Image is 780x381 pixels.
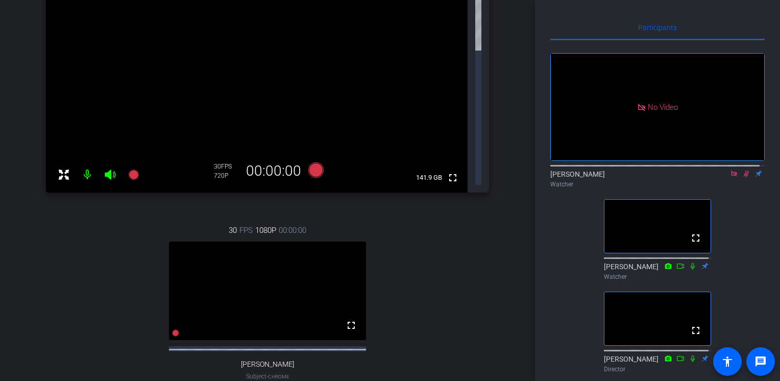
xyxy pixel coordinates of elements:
mat-icon: fullscreen [690,232,702,244]
div: Watcher [550,180,765,189]
span: [PERSON_NAME] [241,360,294,369]
div: 720P [214,172,239,180]
span: 00:00:00 [279,225,306,236]
mat-icon: message [754,355,767,368]
span: 141.9 GB [412,172,446,184]
mat-icon: accessibility [721,355,734,368]
span: FPS [221,163,232,170]
mat-icon: fullscreen [345,319,357,331]
mat-icon: fullscreen [447,172,459,184]
span: - [266,373,268,380]
div: Director [604,365,711,374]
mat-icon: fullscreen [690,324,702,337]
span: Participants [638,24,677,31]
div: [PERSON_NAME] [604,261,711,281]
span: No Video [648,102,678,111]
div: 30 [214,162,239,171]
span: 1080P [255,225,276,236]
div: Watcher [604,272,711,281]
span: 30 [229,225,237,236]
span: Chrome [268,374,289,379]
span: Subject [246,372,289,381]
span: FPS [239,225,253,236]
div: [PERSON_NAME] [604,354,711,374]
div: 00:00:00 [239,162,308,180]
div: [PERSON_NAME] [550,169,765,189]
